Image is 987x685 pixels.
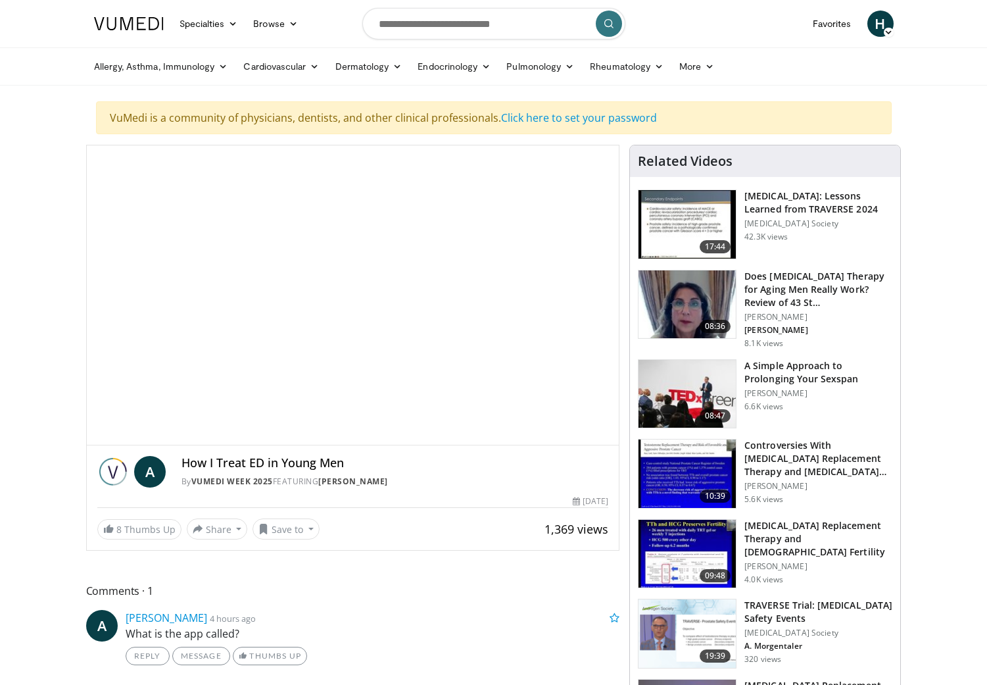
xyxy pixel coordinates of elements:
h3: [MEDICAL_DATA]: Lessons Learned from TRAVERSE 2024 [744,190,892,216]
img: 418933e4-fe1c-4c2e-be56-3ce3ec8efa3b.150x105_q85_crop-smart_upscale.jpg [638,440,736,508]
p: 320 views [744,654,781,665]
div: By FEATURING [181,476,609,488]
a: 10:39 Controversies With [MEDICAL_DATA] Replacement Therapy and [MEDICAL_DATA] Can… [PERSON_NAME]... [638,439,892,509]
p: [MEDICAL_DATA] Society [744,628,892,638]
h3: TRAVERSE Trial: [MEDICAL_DATA] Safety Events [744,599,892,625]
a: Cardiovascular [235,53,327,80]
p: 5.6K views [744,494,783,505]
a: 17:44 [MEDICAL_DATA]: Lessons Learned from TRAVERSE 2024 [MEDICAL_DATA] Society 42.3K views [638,190,892,259]
img: c4bd4661-e278-4c34-863c-57c104f39734.150x105_q85_crop-smart_upscale.jpg [638,360,736,428]
span: 8 [116,523,122,536]
a: Dermatology [327,53,410,80]
div: [DATE] [573,495,608,507]
a: Message [172,647,230,665]
span: 19:39 [700,649,731,663]
p: [MEDICAL_DATA] Society [744,218,892,229]
button: Save to [253,519,320,540]
p: [PERSON_NAME] [744,481,892,492]
input: Search topics, interventions [362,8,625,39]
img: 9812f22f-d817-4923-ae6c-a42f6b8f1c21.png.150x105_q85_crop-smart_upscale.png [638,599,736,668]
a: [PERSON_NAME] [126,611,207,625]
p: 6.6K views [744,401,783,412]
a: Endocrinology [410,53,498,80]
span: 08:47 [700,409,731,422]
a: 09:48 [MEDICAL_DATA] Replacement Therapy and [DEMOGRAPHIC_DATA] Fertility [PERSON_NAME] 4.0K views [638,519,892,589]
h4: How I Treat ED in Young Men [181,456,609,470]
img: VuMedi Logo [94,17,164,30]
a: 08:47 A Simple Approach to Prolonging Your Sexspan [PERSON_NAME] 6.6K views [638,359,892,429]
a: Click here to set your password [501,111,657,125]
a: Pulmonology [498,53,582,80]
img: Vumedi Week 2025 [97,456,129,488]
h4: Related Videos [638,153,733,169]
a: Thumbs Up [233,647,307,665]
a: Allergy, Asthma, Immunology [86,53,236,80]
p: What is the app called? [126,626,620,642]
p: A. Morgentaler [744,641,892,651]
a: 08:36 Does [MEDICAL_DATA] Therapy for Aging Men Really Work? Review of 43 St… [PERSON_NAME] [PERS... [638,270,892,349]
span: 10:39 [700,490,731,503]
p: 4.0K views [744,574,783,585]
a: A [134,456,166,488]
a: 19:39 TRAVERSE Trial: [MEDICAL_DATA] Safety Events [MEDICAL_DATA] Society A. Morgentaler 320 views [638,599,892,669]
img: 58e29ddd-d015-4cd9-bf96-f28e303b730c.150x105_q85_crop-smart_upscale.jpg [638,520,736,588]
p: [PERSON_NAME] [744,561,892,572]
video-js: Video Player [87,145,619,445]
small: 4 hours ago [210,613,256,624]
h3: Does [MEDICAL_DATA] Therapy for Aging Men Really Work? Review of 43 St… [744,270,892,309]
p: [PERSON_NAME] [744,312,892,322]
a: Specialties [172,11,246,37]
p: [PERSON_NAME] [744,325,892,336]
p: [PERSON_NAME] [744,388,892,399]
h3: A Simple Approach to Prolonging Your Sexspan [744,359,892,386]
img: 1317c62a-2f0d-4360-bee0-b1bff80fed3c.150x105_q85_crop-smart_upscale.jpg [638,190,736,259]
h3: [MEDICAL_DATA] Replacement Therapy and [DEMOGRAPHIC_DATA] Fertility [744,519,892,559]
a: Reply [126,647,170,665]
a: More [671,53,722,80]
p: 42.3K views [744,232,788,242]
span: 09:48 [700,569,731,582]
a: Browse [245,11,306,37]
h3: Controversies With [MEDICAL_DATA] Replacement Therapy and [MEDICAL_DATA] Can… [744,439,892,478]
a: H [867,11,894,37]
button: Share [187,519,248,540]
span: 17:44 [700,240,731,253]
div: VuMedi is a community of physicians, dentists, and other clinical professionals. [96,101,892,134]
a: Rheumatology [582,53,671,80]
span: 1,369 views [544,521,608,537]
a: A [86,610,118,642]
a: Vumedi Week 2025 [191,476,273,487]
a: 8 Thumbs Up [97,519,181,540]
img: 4d4bce34-7cbb-4531-8d0c-5308a71d9d6c.150x105_q85_crop-smart_upscale.jpg [638,270,736,339]
a: Favorites [805,11,859,37]
p: 8.1K views [744,338,783,349]
span: Comments 1 [86,582,620,599]
a: [PERSON_NAME] [318,476,388,487]
span: 08:36 [700,320,731,333]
